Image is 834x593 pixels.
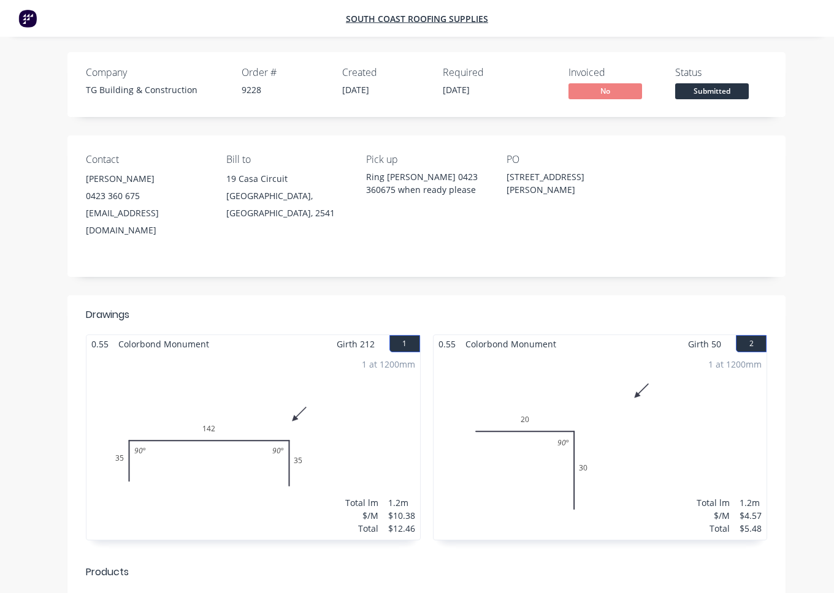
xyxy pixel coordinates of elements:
[86,353,420,540] div: 0351423590º90º1 at 1200mmTotal lm$/MTotal1.2m$10.38$12.46
[388,509,415,522] div: $10.38
[86,83,227,96] div: TG Building & Construction
[675,67,767,78] div: Status
[366,154,487,165] div: Pick up
[226,154,347,165] div: Bill to
[337,335,375,353] span: Girth 212
[443,67,529,78] div: Required
[434,335,461,353] span: 0.55
[675,83,749,99] span: Submitted
[443,84,470,96] span: [DATE]
[389,335,420,352] button: 1
[740,509,762,522] div: $4.57
[86,205,207,239] div: [EMAIL_ADDRESS][DOMAIN_NAME]
[342,84,369,96] span: [DATE]
[697,496,730,509] div: Total lm
[388,522,415,535] div: $12.46
[740,496,762,509] div: 1.2m
[461,335,561,353] span: Colorbond Monument
[736,335,767,352] button: 2
[18,9,37,28] img: Factory
[688,335,721,353] span: Girth 50
[708,358,762,371] div: 1 at 1200mm
[86,170,207,187] div: [PERSON_NAME]
[345,496,378,509] div: Total lm
[86,565,129,580] div: Products
[346,13,488,25] a: South Coast Roofing Supplies
[697,522,730,535] div: Total
[86,170,207,239] div: [PERSON_NAME]0423 360 675[EMAIL_ADDRESS][DOMAIN_NAME]
[342,67,428,78] div: Created
[388,496,415,509] div: 1.2m
[86,335,113,353] span: 0.55
[568,83,642,99] span: No
[507,170,627,196] div: [STREET_ADDRESS][PERSON_NAME]
[434,353,767,540] div: 0203090º1 at 1200mmTotal lm$/MTotal1.2m$4.57$5.48
[366,170,487,196] div: Ring [PERSON_NAME] 0423 360675 when ready please
[86,154,207,165] div: Contact
[345,509,378,522] div: $/M
[242,67,327,78] div: Order #
[568,67,660,78] div: Invoiced
[345,522,378,535] div: Total
[86,67,227,78] div: Company
[507,154,627,165] div: PO
[697,509,730,522] div: $/M
[86,187,207,205] div: 0423 360 675
[86,308,129,322] div: Drawings
[113,335,214,353] span: Colorbond Monument
[242,83,327,96] div: 9228
[226,187,347,222] div: [GEOGRAPHIC_DATA], [GEOGRAPHIC_DATA], 2541
[226,170,347,187] div: 19 Casa Circuit
[740,522,762,535] div: $5.48
[362,358,415,371] div: 1 at 1200mm
[226,170,347,222] div: 19 Casa Circuit[GEOGRAPHIC_DATA], [GEOGRAPHIC_DATA], 2541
